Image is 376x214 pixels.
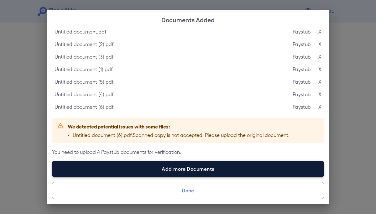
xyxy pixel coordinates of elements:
[55,103,113,111] p: Untitled document (6).pdf
[293,103,311,111] p: Paystub
[318,28,321,35] p: X
[68,123,290,130] p: We detected potential issues with some files:
[318,103,321,111] p: X
[318,53,321,60] p: X
[293,53,311,60] p: Paystub
[55,65,112,73] p: Untitled document (1).pdf
[293,91,311,98] p: Paystub
[55,78,113,86] p: Untitled document (5).pdf
[52,148,324,156] p: You need to upload 4 Paystub documents for verification.
[318,40,321,48] p: X
[55,40,113,48] p: Untitled document (2).pdf
[55,91,113,98] p: Untitled document (4).pdf
[293,65,311,73] p: Paystub
[52,161,324,177] label: Add more Documents
[318,65,321,73] p: X
[293,28,311,35] p: Paystub
[318,91,321,98] p: X
[52,182,324,199] button: Done
[318,78,321,86] p: X
[55,53,113,60] p: Untitled document (3).pdf
[293,78,311,86] p: Paystub
[293,40,311,48] p: Paystub
[47,10,329,29] h2: Documents Added
[55,28,106,35] p: Untitled document.pdf
[73,131,290,139] p: Untitled document (6).pdf : Scanned copy is not accepted. Please upload the original document.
